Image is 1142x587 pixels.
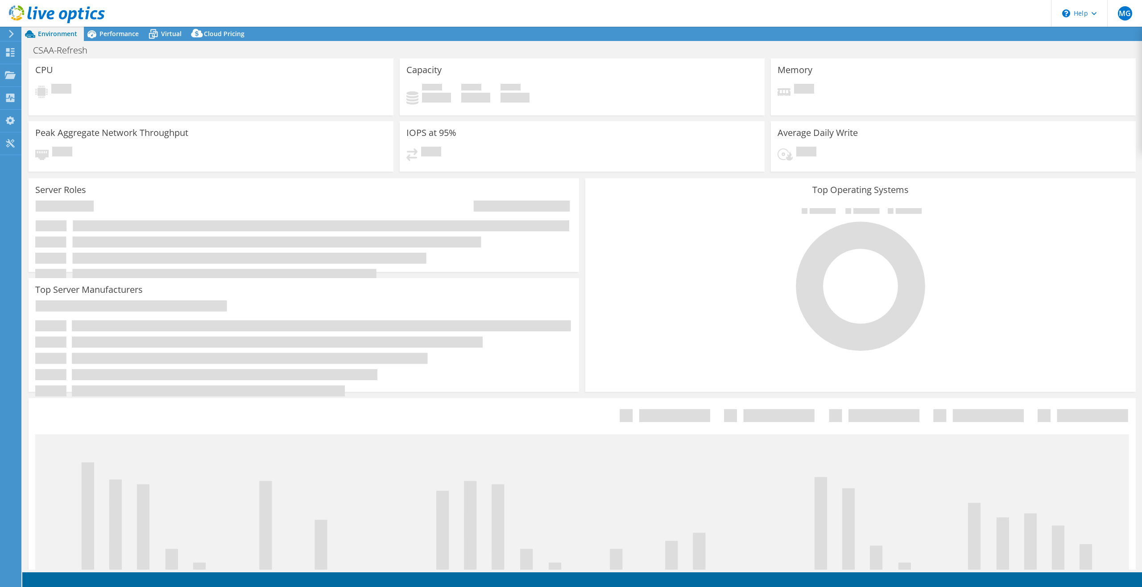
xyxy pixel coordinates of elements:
h1: CSAA-Refresh [29,45,101,55]
h4: 0 GiB [501,93,530,103]
h3: Average Daily Write [778,128,858,138]
h3: Server Roles [35,185,86,195]
span: Environment [38,29,77,38]
span: MG [1118,6,1132,21]
h3: Memory [778,65,812,75]
span: Pending [796,147,816,159]
span: Cloud Pricing [204,29,244,38]
span: Pending [51,84,71,96]
h3: Capacity [406,65,442,75]
span: Pending [421,147,441,159]
span: Pending [794,84,814,96]
span: Free [461,84,481,93]
span: Used [422,84,442,93]
h4: 0 GiB [422,93,451,103]
h3: Top Server Manufacturers [35,285,143,295]
svg: \n [1062,9,1070,17]
h4: 0 GiB [461,93,490,103]
h3: CPU [35,65,53,75]
h3: Top Operating Systems [592,185,1129,195]
h3: IOPS at 95% [406,128,456,138]
span: Performance [99,29,139,38]
span: Virtual [161,29,182,38]
span: Pending [52,147,72,159]
span: Total [501,84,521,93]
h3: Peak Aggregate Network Throughput [35,128,188,138]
